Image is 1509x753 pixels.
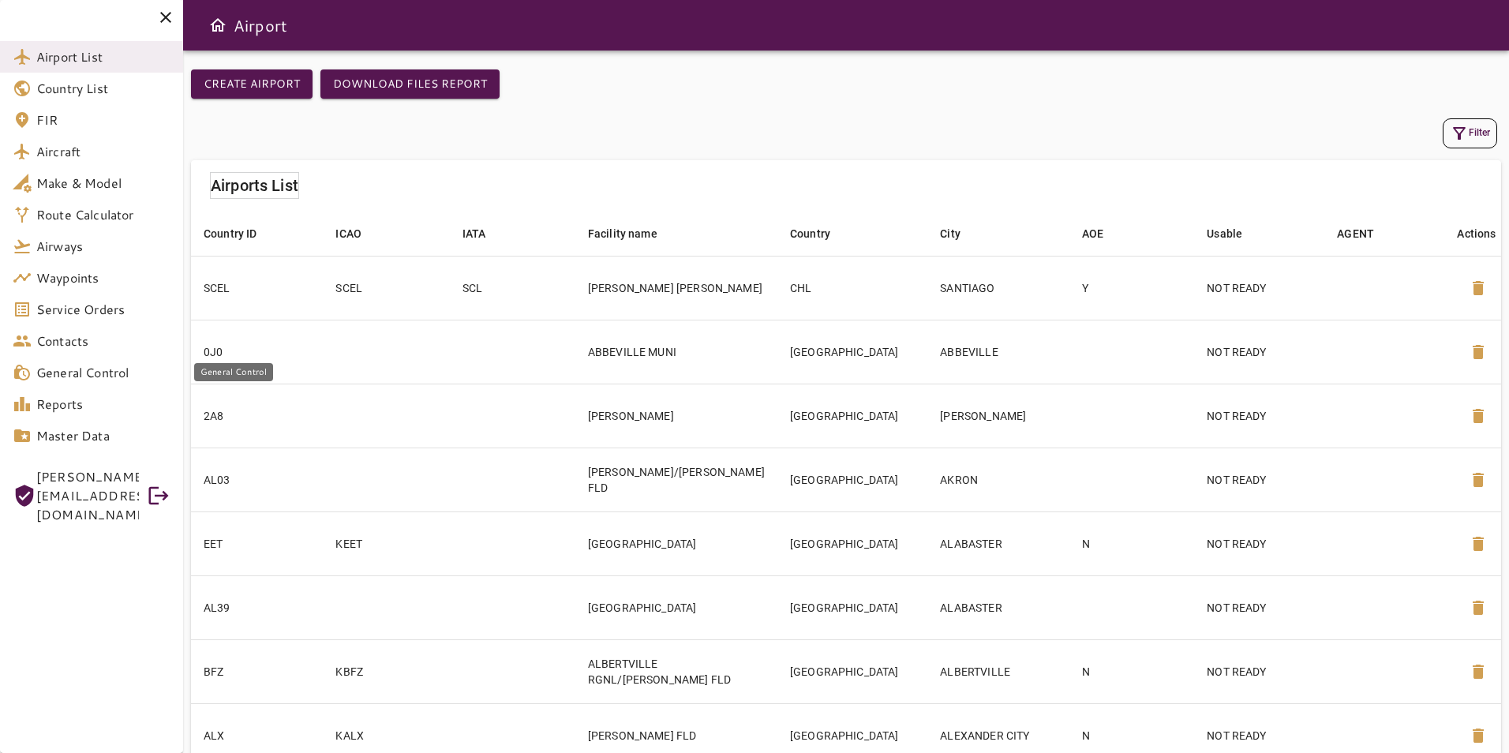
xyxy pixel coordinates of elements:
td: KBFZ [323,639,449,703]
button: Delete Airport [1459,525,1497,563]
span: Country ID [204,224,278,243]
td: ABBEVILLE MUNI [575,320,777,384]
p: NOT READY [1207,728,1312,744]
span: delete [1469,406,1488,425]
button: Delete Airport [1459,397,1497,435]
span: Make & Model [36,174,170,193]
p: NOT READY [1207,472,1312,488]
td: Y [1069,256,1194,320]
h6: Airport [234,13,287,38]
span: delete [1469,598,1488,617]
td: ALABASTER [927,575,1069,639]
td: [PERSON_NAME] [927,384,1069,448]
p: NOT READY [1207,664,1312,680]
td: [PERSON_NAME] [575,384,777,448]
td: [GEOGRAPHIC_DATA] [575,511,777,575]
span: delete [1469,343,1488,362]
td: EET [191,511,323,575]
p: NOT READY [1207,280,1312,296]
span: FIR [36,111,170,129]
td: 2A8 [191,384,323,448]
td: 0J0 [191,320,323,384]
p: NOT READY [1207,408,1312,424]
td: SCEL [323,256,449,320]
span: Service Orders [36,300,170,319]
span: AOE [1082,224,1124,243]
td: [GEOGRAPHIC_DATA] [575,575,777,639]
span: Country [790,224,851,243]
button: Delete Airport [1459,589,1497,627]
span: Country List [36,79,170,98]
div: Country [790,224,830,243]
td: AL03 [191,448,323,511]
td: SANTIAGO [927,256,1069,320]
div: AGENT [1337,224,1374,243]
span: Airways [36,237,170,256]
span: ICAO [335,224,382,243]
td: [GEOGRAPHIC_DATA] [777,639,927,703]
span: delete [1469,470,1488,489]
div: Facility name [588,224,657,243]
td: CHL [777,256,927,320]
td: KEET [323,511,449,575]
h6: Airports List [211,173,298,198]
div: AOE [1082,224,1103,243]
td: ALBERTVILLE [927,639,1069,703]
td: ALBERTVILLE RGNL/[PERSON_NAME] FLD [575,639,777,703]
td: AKRON [927,448,1069,511]
p: NOT READY [1207,600,1312,616]
span: Contacts [36,332,170,350]
span: Master Data [36,426,170,445]
button: Delete Airport [1459,461,1497,499]
td: [GEOGRAPHIC_DATA] [777,448,927,511]
div: City [940,224,960,243]
span: General Control [36,363,170,382]
span: Reports [36,395,170,414]
span: Waypoints [36,268,170,287]
p: NOT READY [1207,536,1312,552]
span: delete [1469,279,1488,298]
td: BFZ [191,639,323,703]
td: N [1069,639,1194,703]
span: delete [1469,662,1488,681]
td: ALABASTER [927,511,1069,575]
td: [GEOGRAPHIC_DATA] [777,511,927,575]
div: Usable [1207,224,1242,243]
span: AGENT [1337,224,1395,243]
button: Delete Airport [1459,269,1497,307]
span: delete [1469,534,1488,553]
span: Aircraft [36,142,170,161]
button: Delete Airport [1459,333,1497,371]
p: NOT READY [1207,344,1312,360]
span: Route Calculator [36,205,170,224]
td: [GEOGRAPHIC_DATA] [777,575,927,639]
span: Usable [1207,224,1263,243]
span: [PERSON_NAME][EMAIL_ADDRESS][DOMAIN_NAME] [36,467,139,524]
button: Open drawer [202,9,234,41]
span: City [940,224,981,243]
span: Airport List [36,47,170,66]
td: [GEOGRAPHIC_DATA] [777,384,927,448]
div: IATA [462,224,486,243]
div: Country ID [204,224,257,243]
td: SCL [450,256,575,320]
td: AL39 [191,575,323,639]
span: delete [1469,726,1488,745]
button: Filter [1443,118,1497,148]
div: ICAO [335,224,361,243]
td: [GEOGRAPHIC_DATA] [777,320,927,384]
span: IATA [462,224,507,243]
td: SCEL [191,256,323,320]
button: Download Files Report [320,69,500,99]
span: Facility name [588,224,678,243]
td: [PERSON_NAME]/[PERSON_NAME] FLD [575,448,777,511]
td: N [1069,511,1194,575]
button: Create airport [191,69,313,99]
td: [PERSON_NAME] [PERSON_NAME] [575,256,777,320]
td: ABBEVILLE [927,320,1069,384]
div: General Control [194,363,273,381]
button: Delete Airport [1459,653,1497,691]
